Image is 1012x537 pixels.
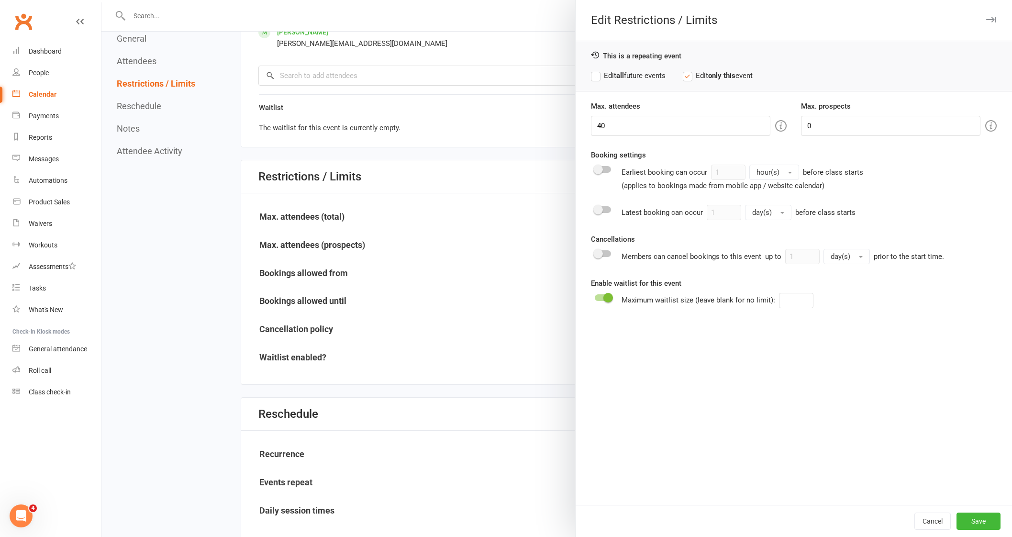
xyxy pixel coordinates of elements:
[801,101,851,112] label: Max. prospects
[29,284,46,292] div: Tasks
[29,69,49,77] div: People
[29,504,37,512] span: 4
[622,205,856,220] div: Latest booking can occur
[576,13,1012,27] div: Edit Restrictions / Limits
[591,51,997,60] div: This is a repeating event
[765,249,870,264] div: up to
[29,306,63,313] div: What's New
[12,381,101,403] a: Class kiosk mode
[29,220,52,227] div: Waivers
[29,198,70,206] div: Product Sales
[752,208,772,217] span: day(s)
[29,155,59,163] div: Messages
[591,149,646,161] label: Booking settings
[29,47,62,55] div: Dashboard
[12,148,101,170] a: Messages
[12,256,101,278] a: Assessments
[29,177,67,184] div: Automations
[956,513,1001,530] button: Save
[29,388,71,396] div: Class check-in
[756,168,779,177] span: hour(s)
[745,205,791,220] button: day(s)
[29,241,57,249] div: Workouts
[622,165,863,191] div: Earliest booking can occur
[616,71,624,80] strong: all
[12,278,101,299] a: Tasks
[12,84,101,105] a: Calendar
[12,360,101,381] a: Roll call
[12,213,101,235] a: Waivers
[795,208,856,217] span: before class starts
[591,234,635,245] label: Cancellations
[591,278,681,289] label: Enable waitlist for this event
[12,235,101,256] a: Workouts
[29,90,56,98] div: Calendar
[11,10,35,34] a: Clubworx
[622,293,829,308] div: Maximum waitlist size (leave blank for no limit):
[12,62,101,84] a: People
[683,70,753,81] label: Edit event
[10,504,33,527] iframe: Intercom live chat
[749,165,799,180] button: hour(s)
[591,70,666,81] label: Edit future events
[823,249,870,264] button: day(s)
[29,134,52,141] div: Reports
[29,345,87,353] div: General attendance
[622,249,944,264] div: Members can cancel bookings to this event
[12,41,101,62] a: Dashboard
[831,252,850,261] span: day(s)
[29,263,76,270] div: Assessments
[12,105,101,127] a: Payments
[12,299,101,321] a: What's New
[914,513,951,530] button: Cancel
[29,367,51,374] div: Roll call
[12,191,101,213] a: Product Sales
[29,112,59,120] div: Payments
[12,127,101,148] a: Reports
[708,71,735,80] strong: only this
[12,170,101,191] a: Automations
[591,101,640,112] label: Max. attendees
[874,252,944,261] span: prior to the start time.
[12,338,101,360] a: General attendance kiosk mode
